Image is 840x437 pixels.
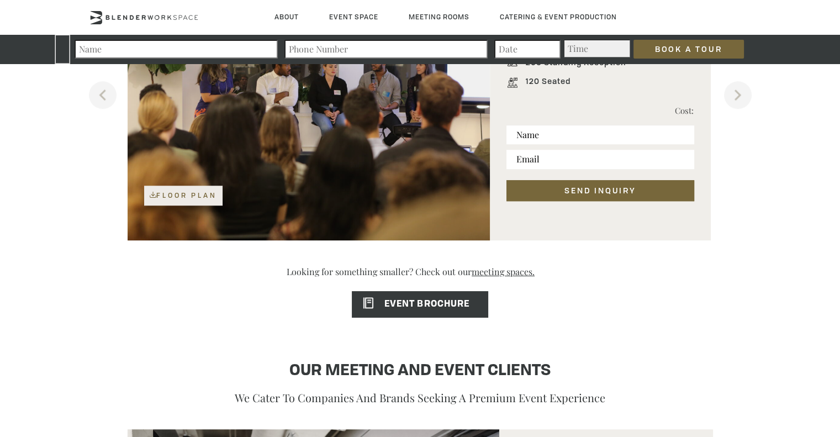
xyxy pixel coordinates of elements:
h4: OUR MEETING AND EVENT CLIENTS [144,361,696,382]
button: Previous [89,81,117,109]
input: Phone Number [284,40,488,59]
span: 120 Seated [520,77,570,89]
input: Name [75,40,278,59]
p: We cater to companies and brands seeking a premium event experience [144,388,696,407]
a: Floor Plan [144,186,223,206]
input: Book a Tour [633,40,744,59]
span: EVENT BROCHURE [352,300,469,309]
a: meeting spaces. [472,257,553,286]
input: Name [506,125,694,144]
input: Date [494,40,561,59]
input: Email [506,150,694,169]
a: EVENT BROCHURE [352,291,488,318]
p: Cost: [600,104,694,117]
button: Next [724,81,752,109]
p: Looking for something smaller? Check out our [122,266,719,288]
iframe: Chat Widget [785,384,840,437]
button: SEND INQUIRY [506,180,694,201]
